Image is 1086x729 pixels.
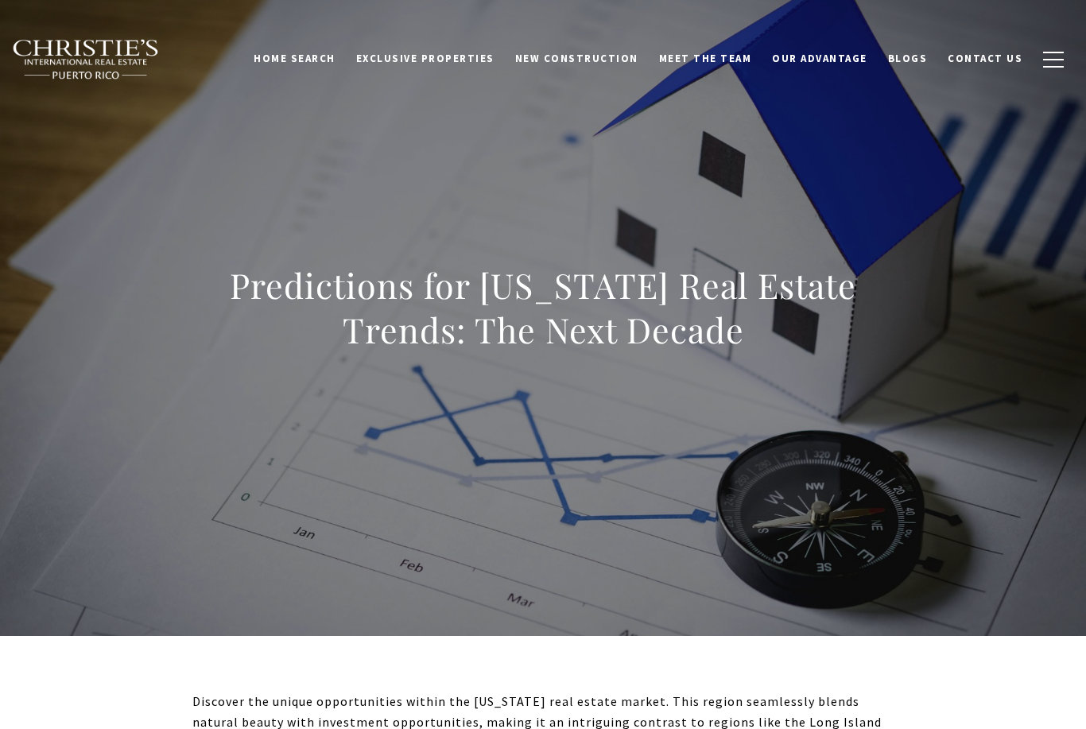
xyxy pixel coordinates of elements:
span: Exclusive Properties [356,52,495,65]
span: Contact Us [948,52,1022,65]
span: Our Advantage [772,52,867,65]
a: Meet the Team [649,44,762,74]
h1: Predictions for [US_STATE] Real Estate Trends: The Next Decade [192,263,894,352]
a: Exclusive Properties [346,44,505,74]
a: New Construction [505,44,649,74]
a: Home Search [243,44,346,74]
span: New Construction [515,52,638,65]
img: Christie's International Real Estate black text logo [12,39,160,80]
a: Blogs [878,44,938,74]
a: Our Advantage [762,44,878,74]
span: Blogs [888,52,928,65]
